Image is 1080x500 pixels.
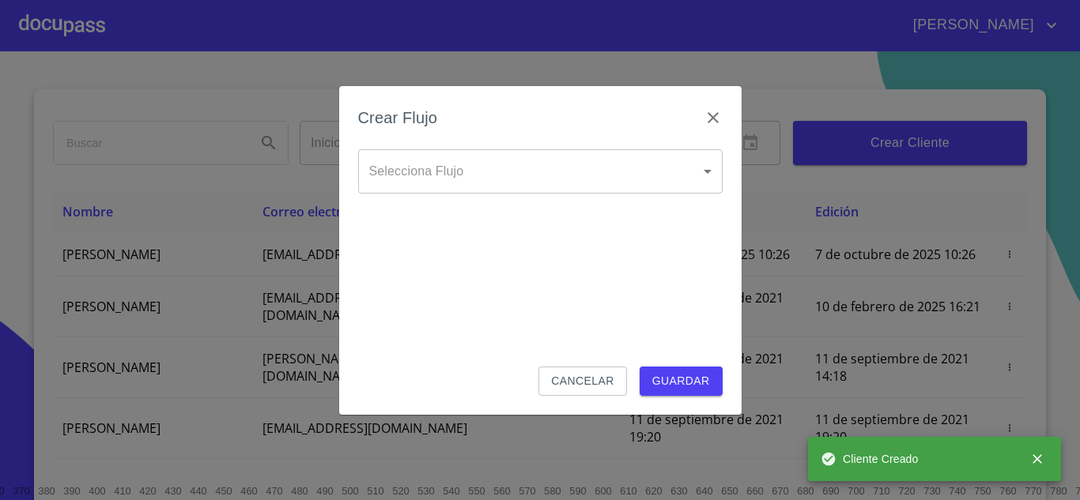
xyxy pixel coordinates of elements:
[652,371,710,391] span: Guardar
[358,149,723,194] div: ​
[640,367,723,396] button: Guardar
[1020,442,1055,476] button: close
[821,451,919,467] span: Cliente Creado
[538,367,626,396] button: Cancelar
[551,371,614,391] span: Cancelar
[358,105,438,130] h6: Crear Flujo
